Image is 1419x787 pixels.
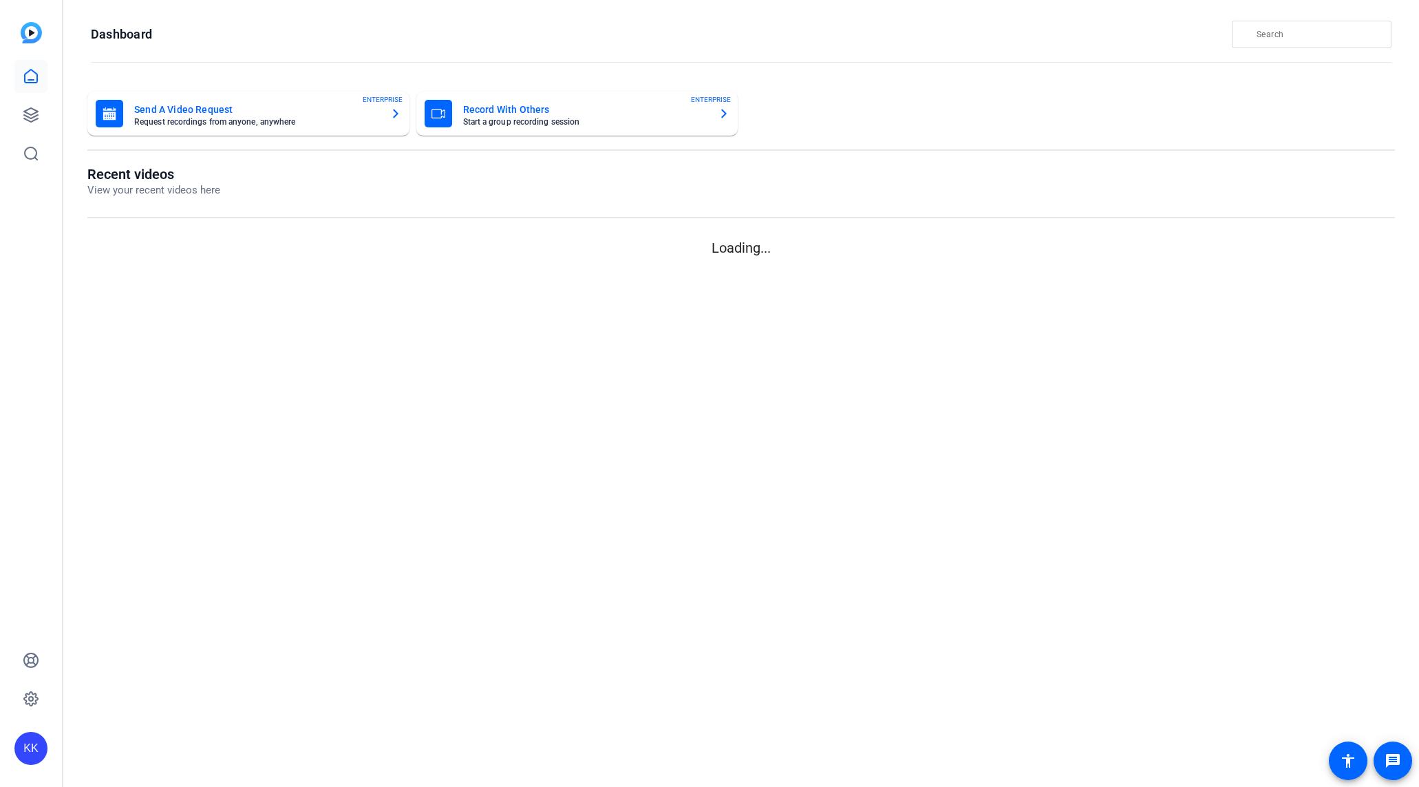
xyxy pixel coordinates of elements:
p: Loading... [87,238,1395,258]
button: Send A Video RequestRequest recordings from anyone, anywhereENTERPRISE [87,92,409,136]
mat-icon: message [1385,753,1401,769]
h1: Recent videos [87,166,220,182]
mat-card-subtitle: Start a group recording session [463,118,708,126]
mat-card-title: Record With Others [463,101,708,118]
h1: Dashboard [91,26,152,43]
button: Record With OthersStart a group recording sessionENTERPRISE [416,92,738,136]
mat-icon: accessibility [1340,753,1356,769]
mat-card-title: Send A Video Request [134,101,379,118]
mat-card-subtitle: Request recordings from anyone, anywhere [134,118,379,126]
img: blue-gradient.svg [21,22,42,43]
p: View your recent videos here [87,182,220,198]
input: Search [1257,26,1380,43]
span: ENTERPRISE [691,94,731,105]
span: ENTERPRISE [363,94,403,105]
div: KK [14,732,47,765]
